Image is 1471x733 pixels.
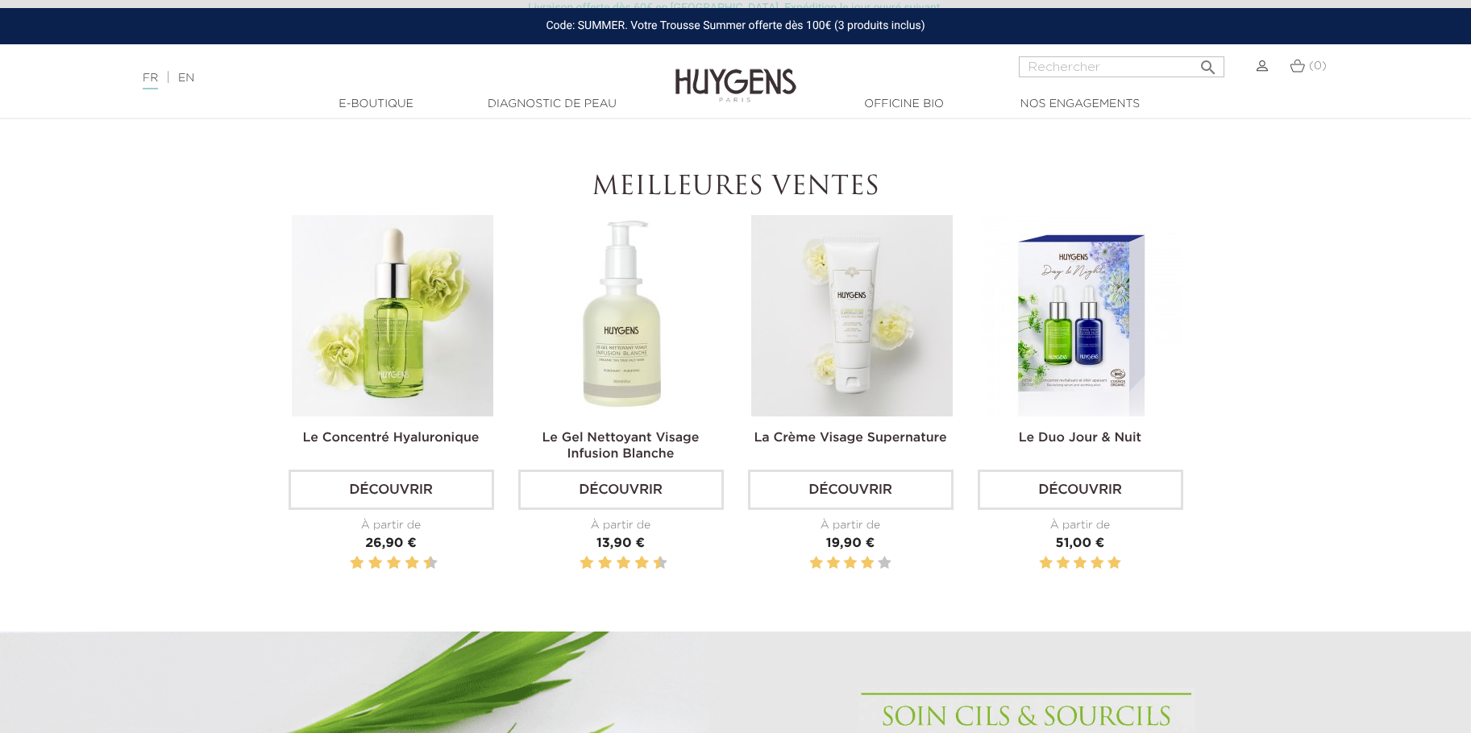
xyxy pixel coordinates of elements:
[408,553,416,574] label: 8
[542,432,700,461] a: Le Gel Nettoyant Visage Infusion Blanche
[426,553,434,574] label: 10
[1309,60,1327,72] span: (0)
[650,553,653,574] label: 9
[583,553,591,574] label: 2
[748,470,954,510] a: Découvrir
[1056,537,1105,550] span: 51,00 €
[595,553,597,574] label: 3
[656,553,664,574] label: 10
[878,553,891,574] label: 5
[472,96,633,113] a: Diagnostic de peau
[347,553,349,574] label: 1
[824,96,985,113] a: Officine Bio
[1194,52,1223,73] button: 
[421,553,423,574] label: 9
[384,553,386,574] label: 5
[981,215,1182,416] img: Le Duo Jour & Nuit
[292,215,493,416] img: Le Concentré Hyaluronique
[1091,553,1103,574] label: 4
[365,553,368,574] label: 3
[518,470,724,510] a: Découvrir
[576,553,579,574] label: 1
[638,553,646,574] label: 8
[844,553,857,574] label: 3
[289,517,494,534] div: À partir de
[613,553,616,574] label: 5
[143,72,158,89] a: FR
[1074,553,1087,574] label: 3
[754,432,946,445] a: La Crème Visage Supernature
[289,172,1183,203] h2: Meilleures ventes
[1019,56,1224,77] input: Rechercher
[518,517,724,534] div: À partir de
[353,553,361,574] label: 2
[978,470,1183,510] a: Découvrir
[632,553,634,574] label: 7
[1057,553,1070,574] label: 2
[751,215,953,416] img: La Crème Visage Supernature
[826,537,875,550] span: 19,90 €
[296,96,457,113] a: E-Boutique
[978,517,1183,534] div: À partir de
[1019,432,1141,445] a: Le Duo Jour & Nuit
[1199,53,1218,72] i: 
[135,68,600,88] div: |
[861,553,874,574] label: 4
[372,553,380,574] label: 4
[178,72,194,84] a: EN
[999,96,1161,113] a: Nos engagements
[810,553,823,574] label: 1
[289,470,494,510] a: Découvrir
[402,553,405,574] label: 7
[1040,553,1053,574] label: 1
[748,517,954,534] div: À partir de
[521,215,723,416] img: Le Gel Nettoyant Visage Infusion Blanche 250ml
[675,43,796,105] img: Huygens
[303,432,480,445] a: Le Concentré Hyaluronique
[365,537,417,550] span: 26,90 €
[601,553,609,574] label: 4
[596,537,645,550] span: 13,90 €
[827,553,840,574] label: 2
[390,553,398,574] label: 6
[1107,553,1120,574] label: 5
[620,553,628,574] label: 6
